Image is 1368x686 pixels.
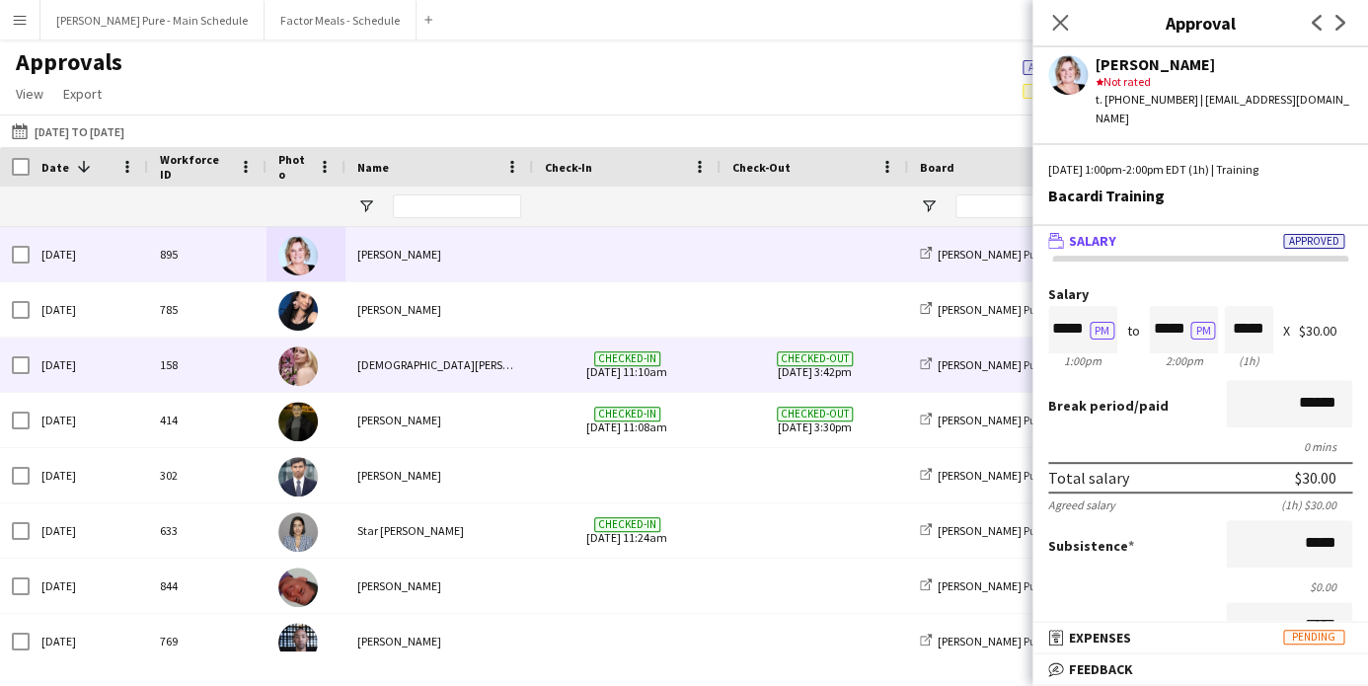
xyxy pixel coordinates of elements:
[920,197,938,215] button: Open Filter Menu
[265,1,417,39] button: Factor Meals - Schedule
[1048,161,1352,179] div: [DATE] 1:00pm-2:00pm EDT (1h) | Training
[30,503,148,558] div: [DATE]
[148,559,266,613] div: 844
[345,393,533,447] div: [PERSON_NAME]
[278,457,318,496] img: Parth Gundraniya
[1023,81,1112,99] span: 26
[393,194,521,218] input: Name Filter Input
[30,227,148,281] div: [DATE]
[545,160,592,175] span: Check-In
[1190,322,1215,340] button: PM
[1048,579,1352,594] div: $0.00
[278,568,318,607] img: Wei Chen
[1096,91,1352,126] div: t. [PHONE_NUMBER] | [EMAIL_ADDRESS][DOMAIN_NAME]
[148,448,266,502] div: 302
[1048,619,1200,637] label: Fines gross deduction
[594,407,660,421] span: Checked-in
[1023,57,1168,75] span: 238 of 1512
[920,247,1129,262] a: [PERSON_NAME] Pure - Main Schedule
[1283,234,1344,249] span: Approved
[732,338,896,392] span: [DATE] 3:42pm
[30,448,148,502] div: [DATE]
[1282,324,1289,339] div: X
[594,351,660,366] span: Checked-in
[920,160,954,175] span: Board
[1069,232,1116,250] span: Salary
[1028,61,1079,74] span: Approved
[357,197,375,215] button: Open Filter Menu
[345,559,533,613] div: [PERSON_NAME]
[30,393,148,447] div: [DATE]
[732,393,896,447] span: [DATE] 3:30pm
[1048,187,1352,204] div: Bacardi Training
[938,247,1129,262] span: [PERSON_NAME] Pure - Main Schedule
[345,448,533,502] div: [PERSON_NAME]
[278,623,318,662] img: Deklon Roberts
[1295,468,1336,488] div: $30.00
[41,160,69,175] span: Date
[545,503,709,558] span: [DATE] 11:24am
[1069,629,1131,647] span: Expenses
[148,503,266,558] div: 633
[1048,537,1134,555] label: Subsistence
[1048,439,1352,454] div: 0 mins
[545,338,709,392] span: [DATE] 11:10am
[357,160,389,175] span: Name
[8,119,128,143] button: [DATE] to [DATE]
[920,302,1129,317] a: [PERSON_NAME] Pure - Main Schedule
[1096,73,1352,91] div: Not rated
[938,523,1129,538] span: [PERSON_NAME] Pure - Main Schedule
[1032,10,1368,36] h3: Approval
[30,338,148,392] div: [DATE]
[1096,55,1352,73] div: [PERSON_NAME]
[1048,397,1134,415] span: Break period
[1299,324,1352,339] div: $30.00
[920,468,1129,483] a: [PERSON_NAME] Pure - Main Schedule
[345,282,533,337] div: [PERSON_NAME]
[1069,660,1133,678] span: Feedback
[345,503,533,558] div: Star [PERSON_NAME]
[278,291,318,331] img: Natalie Bilcar
[148,227,266,281] div: 895
[148,338,266,392] div: 158
[938,578,1129,593] span: [PERSON_NAME] Pure - Main Schedule
[1048,353,1117,368] div: 1:00pm
[148,393,266,447] div: 414
[160,152,231,182] span: Workforce ID
[1224,353,1273,368] div: 1h
[16,85,43,103] span: View
[345,338,533,392] div: [DEMOGRAPHIC_DATA][PERSON_NAME]
[920,523,1129,538] a: [PERSON_NAME] Pure - Main Schedule
[1090,322,1114,340] button: PM
[938,413,1129,427] span: [PERSON_NAME] Pure - Main Schedule
[1048,287,1352,302] label: Salary
[920,413,1129,427] a: [PERSON_NAME] Pure - Main Schedule
[278,512,318,552] img: Star Rafiee Bandary
[1048,497,1115,512] div: Agreed salary
[1032,654,1368,684] mat-expansion-panel-header: Feedback
[278,236,318,275] img: Caroline Gray
[345,227,533,281] div: [PERSON_NAME]
[938,468,1129,483] span: [PERSON_NAME] Pure - Main Schedule
[148,282,266,337] div: 785
[278,402,318,441] img: Pouya Moradjounamin
[920,578,1129,593] a: [PERSON_NAME] Pure - Main Schedule
[920,634,1129,648] a: [PERSON_NAME] Pure - Main Schedule
[1048,397,1169,415] label: /paid
[30,559,148,613] div: [DATE]
[40,1,265,39] button: [PERSON_NAME] Pure - Main Schedule
[732,160,791,175] span: Check-Out
[148,614,266,668] div: 769
[30,282,148,337] div: [DATE]
[545,393,709,447] span: [DATE] 11:08am
[938,357,1129,372] span: [PERSON_NAME] Pure - Main Schedule
[1032,226,1368,256] mat-expansion-panel-header: SalaryApproved
[1149,353,1218,368] div: 2:00pm
[1032,623,1368,652] mat-expansion-panel-header: ExpensesPending
[55,81,110,107] a: Export
[1048,468,1129,488] div: Total salary
[345,614,533,668] div: [PERSON_NAME]
[938,302,1129,317] span: [PERSON_NAME] Pure - Main Schedule
[8,81,51,107] a: View
[1283,630,1344,645] span: Pending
